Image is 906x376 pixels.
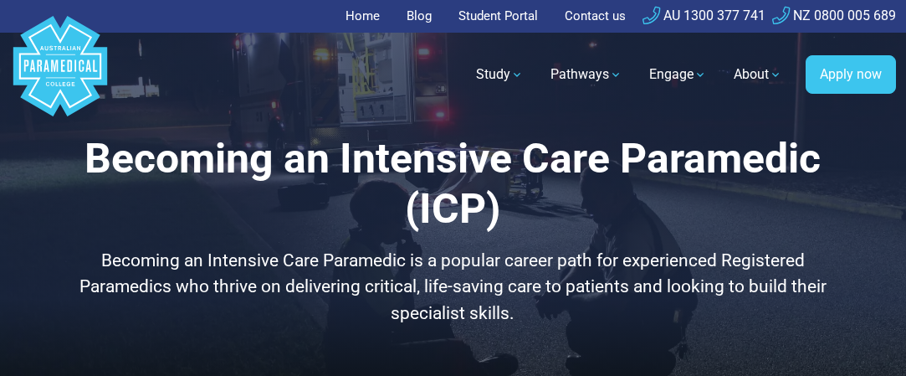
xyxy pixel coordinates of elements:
a: Study [466,51,534,98]
h1: Becoming an Intensive Care Paramedic (ICP) [76,134,829,234]
a: Australian Paramedical College [10,33,110,117]
a: Apply now [806,55,896,94]
a: NZ 0800 005 689 [772,8,896,23]
a: Engage [639,51,717,98]
a: AU 1300 377 741 [642,8,765,23]
a: About [724,51,792,98]
p: Becoming an Intensive Care Paramedic is a popular career path for experienced Registered Paramedi... [76,248,829,327]
a: Pathways [540,51,632,98]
